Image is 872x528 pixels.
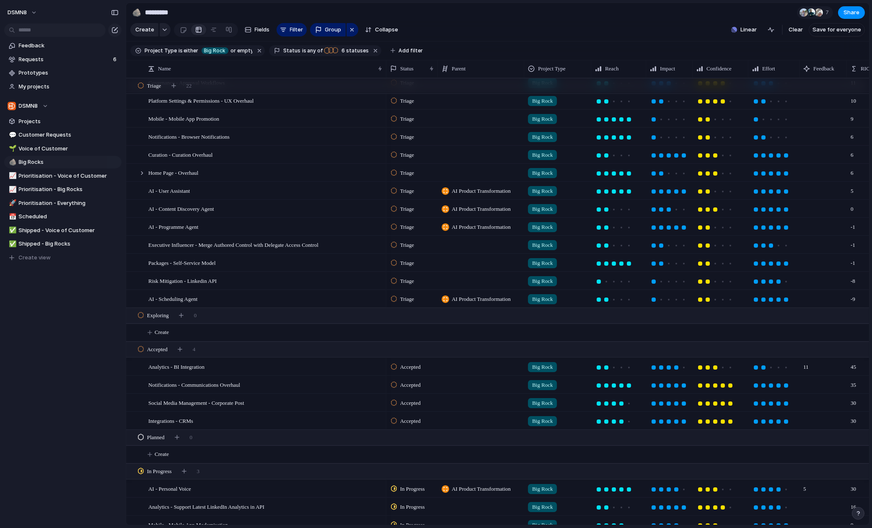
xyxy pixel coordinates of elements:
span: AI - User Assistant [148,186,190,195]
span: Notifications - Browser Notifications [148,132,230,141]
span: Packages - Self-Service Model [148,258,216,267]
span: Prioritisation - Big Rocks [19,185,119,194]
span: Accepted [400,399,421,407]
span: Reach [605,65,618,73]
span: 0 [194,311,197,320]
div: 🚀 [9,198,15,208]
div: 📈 [9,171,15,181]
span: Scheduled [19,212,119,221]
span: Triage [400,151,414,159]
span: AI Product Transformation [452,187,511,195]
span: Create [155,450,169,458]
span: 16 [847,498,859,511]
span: Confidence [706,65,732,73]
span: Feedback [813,65,834,73]
span: Big Rock [532,97,553,105]
span: 0 [190,433,193,442]
button: 📈 [8,185,16,194]
span: Executive Influencer - Merge Authored Control with Delegate Access Control [148,240,318,249]
span: 4 [193,345,196,354]
button: 🪨 [8,158,16,166]
span: Big Rock [532,485,553,493]
span: Mobile - Mobile App Promotion [148,114,219,123]
span: Impact [660,65,675,73]
span: 11 [800,358,812,371]
span: Triage [400,169,414,177]
span: 5 [847,182,857,195]
button: 🪨 [130,6,143,19]
span: Big Rock [532,187,553,195]
button: Fields [241,23,273,36]
span: Group [325,26,342,34]
button: Create [130,23,158,36]
span: Triage [400,259,414,267]
span: Accepted [400,417,421,425]
span: Big Rock [532,417,553,425]
span: Project Type [538,65,566,73]
button: Save for everyone [809,23,865,36]
span: AI - Scheduling Agent [148,294,197,303]
span: Prioritisation - Everything [19,199,119,207]
button: Share [838,6,865,19]
span: Triage [400,133,414,141]
a: 💬Customer Requests [4,129,122,141]
span: 45 [847,358,859,371]
span: Create [155,328,169,336]
span: either [183,47,199,54]
span: 30 [847,412,859,425]
span: Prototypes [19,69,119,77]
div: ✅ [9,239,15,249]
span: Customer Requests [19,131,119,139]
button: DSMN8 [4,100,122,112]
span: Triage [400,115,414,123]
a: 🌱Voice of Customer [4,142,122,155]
span: AI - Content Discovery Agent [148,204,214,213]
span: Filter [290,26,303,34]
span: Big Rock [532,277,553,285]
span: Curation - Curation Overhaul [148,150,212,159]
span: In Progress [147,467,172,476]
span: In Progress [400,503,425,511]
div: 🪨Big Rocks [4,156,122,168]
a: ✅Shipped - Big Rocks [4,238,122,250]
span: Triage [400,205,414,213]
span: Triage [400,187,414,195]
span: 3 [197,467,200,476]
span: AI - Programme Agent [148,222,199,231]
span: 6 [847,146,857,159]
span: AI Product Transformation [452,295,511,303]
span: 0 [847,200,857,213]
span: Parent [452,65,466,73]
span: statuses [339,47,369,54]
div: 🚀Prioritisation - Everything [4,197,122,210]
span: 6 [847,164,857,177]
div: 🌱 [9,144,15,153]
div: 📅Scheduled [4,210,122,223]
button: Clear [785,23,806,36]
div: 📈Prioritisation - Voice of Customer [4,170,122,182]
button: Group [310,23,346,36]
span: Accepted [147,345,168,354]
span: Save for everyone [812,26,861,34]
span: Big Rock [532,151,553,159]
span: Big Rocks [19,158,119,166]
button: 6 statuses [323,46,370,55]
span: Triage [400,295,414,303]
span: Feedback [19,41,119,50]
span: 22 [186,82,191,90]
span: In Progress [400,485,425,493]
button: Filter [277,23,307,36]
span: Big Rock [532,503,553,511]
span: 30 [847,480,859,493]
span: or empty [230,47,253,54]
span: Effort [762,65,775,73]
span: Name [158,65,171,73]
span: any of [306,47,323,54]
span: Accepted [400,381,421,389]
span: 35 [847,376,859,389]
span: AI Product Transformation [452,223,511,231]
span: is [302,47,306,54]
span: Triage [400,97,414,105]
span: Big Rock [532,363,553,371]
